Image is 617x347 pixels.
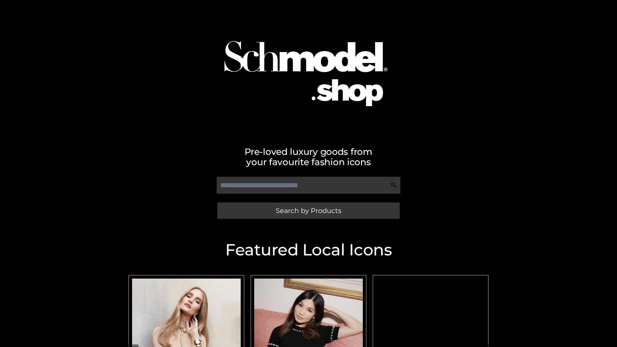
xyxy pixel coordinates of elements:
[217,202,400,219] a: Search by Products
[125,242,492,258] h2: Featured Local Icons​
[276,207,341,214] span: Search by Products
[125,147,492,167] h2: Pre-loved luxury goods from your favourite fashion icons
[391,182,397,188] img: Search Icon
